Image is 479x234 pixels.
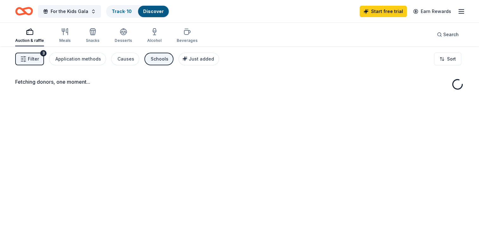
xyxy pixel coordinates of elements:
[143,9,164,14] a: Discover
[443,31,459,38] span: Search
[51,8,88,15] span: For the Kids Gala
[111,53,139,65] button: Causes
[434,53,461,65] button: Sort
[15,38,44,43] div: Auction & raffle
[15,78,464,86] div: Fetching donors, one moment...
[55,55,101,63] div: Application methods
[177,25,198,46] button: Beverages
[106,5,169,18] button: Track· 10Discover
[179,53,219,65] button: Just added
[59,38,71,43] div: Meals
[409,6,455,17] a: Earn Rewards
[117,55,134,63] div: Causes
[38,5,101,18] button: For the Kids Gala
[15,25,44,46] button: Auction & raffle
[115,25,132,46] button: Desserts
[28,55,39,63] span: Filter
[115,38,132,43] div: Desserts
[360,6,407,17] a: Start free trial
[151,55,168,63] div: Schools
[86,25,99,46] button: Snacks
[15,53,44,65] button: Filter3
[432,28,464,41] button: Search
[49,53,106,65] button: Application methods
[15,4,33,19] a: Home
[177,38,198,43] div: Beverages
[40,50,47,56] div: 3
[112,9,132,14] a: Track· 10
[59,25,71,46] button: Meals
[144,53,173,65] button: Schools
[147,38,161,43] div: Alcohol
[86,38,99,43] div: Snacks
[447,55,456,63] span: Sort
[189,56,214,62] span: Just added
[147,25,161,46] button: Alcohol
